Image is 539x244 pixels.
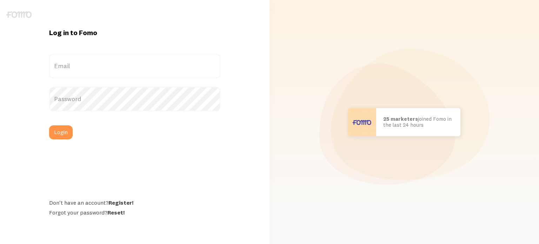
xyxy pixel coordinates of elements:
div: Don't have an account? [49,199,220,206]
p: joined Fomo in the last 24 hours [383,116,453,128]
div: Forgot your password? [49,209,220,216]
button: Login [49,125,73,139]
b: 25 marketers [383,116,418,122]
label: Password [49,87,220,111]
a: Reset! [107,209,125,216]
h1: Log in to Fomo [49,28,220,37]
img: User avatar [348,108,376,136]
a: Register! [108,199,133,206]
img: fomo-logo-gray-b99e0e8ada9f9040e2984d0d95b3b12da0074ffd48d1e5cb62ac37fc77b0b268.svg [6,11,32,18]
label: Email [49,54,220,78]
